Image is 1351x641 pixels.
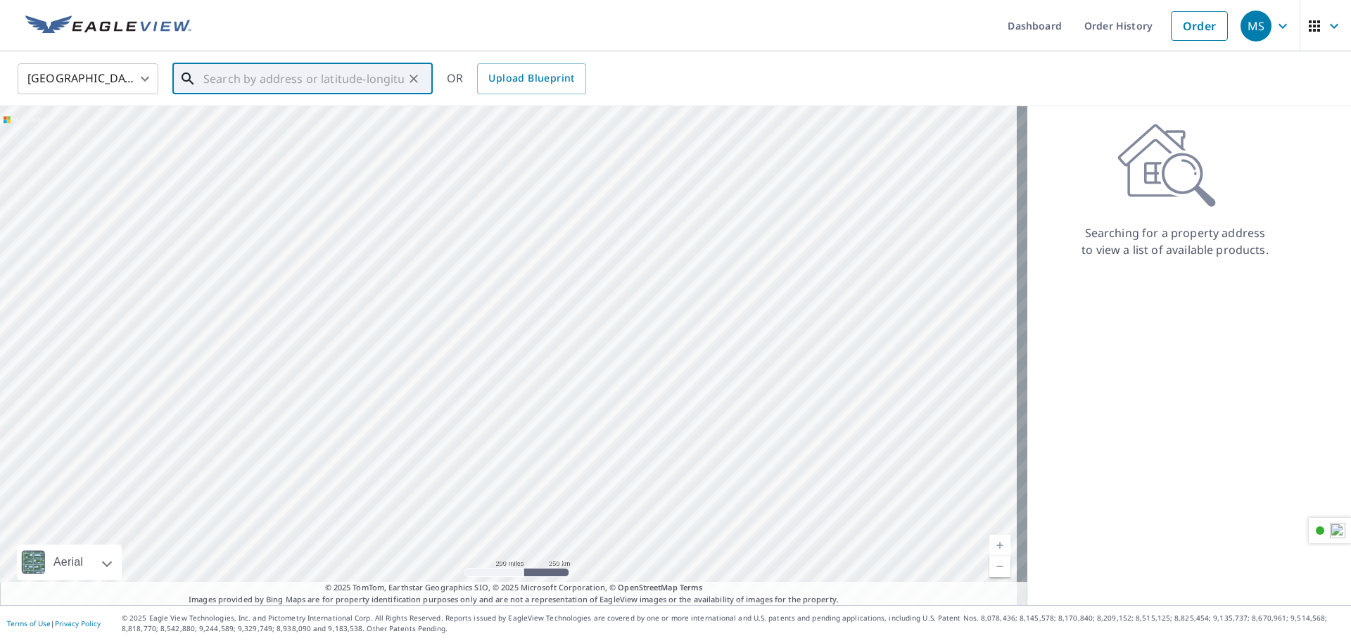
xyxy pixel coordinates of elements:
[1081,224,1269,258] p: Searching for a property address to view a list of available products.
[989,556,1010,577] a: Current Level 5, Zoom Out
[618,582,677,592] a: OpenStreetMap
[7,618,51,628] a: Terms of Use
[1171,11,1228,41] a: Order
[18,59,158,99] div: [GEOGRAPHIC_DATA]
[447,63,586,94] div: OR
[7,619,101,628] p: |
[680,582,703,592] a: Terms
[488,70,574,87] span: Upload Blueprint
[477,63,585,94] a: Upload Blueprint
[404,69,424,89] button: Clear
[122,613,1344,634] p: © 2025 Eagle View Technologies, Inc. and Pictometry International Corp. All Rights Reserved. Repo...
[325,582,703,594] span: © 2025 TomTom, Earthstar Geographics SIO, © 2025 Microsoft Corporation, ©
[55,618,101,628] a: Privacy Policy
[25,15,191,37] img: EV Logo
[17,545,122,580] div: Aerial
[49,545,87,580] div: Aerial
[1241,11,1271,42] div: MS
[203,59,404,99] input: Search by address or latitude-longitude
[989,535,1010,556] a: Current Level 5, Zoom In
